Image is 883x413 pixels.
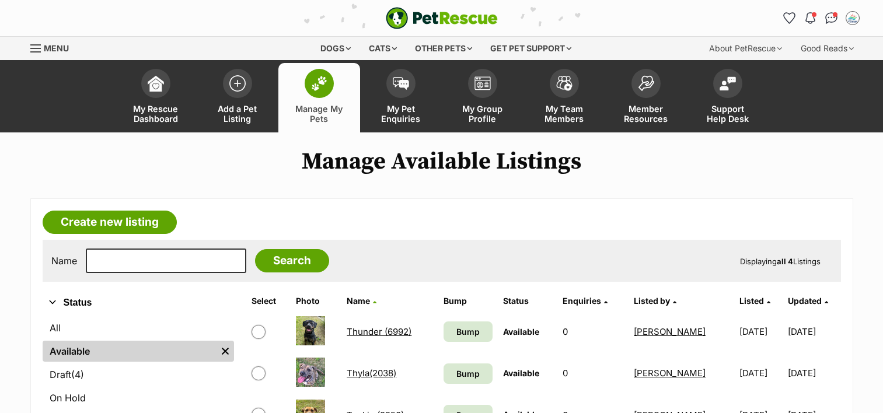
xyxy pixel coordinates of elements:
span: Listed by [634,296,670,306]
img: add-pet-listing-icon-0afa8454b4691262ce3f59096e99ab1cd57d4a30225e0717b998d2c9b9846f56.svg [229,75,246,92]
a: Favourites [780,9,799,27]
a: Remove filter [217,341,234,362]
a: Add a Pet Listing [197,63,278,132]
img: notifications-46538b983faf8c2785f20acdc204bb7945ddae34d4c08c2a6579f10ce5e182be.svg [805,12,815,24]
th: Photo [291,292,341,310]
td: 0 [558,311,628,352]
td: [DATE] [788,353,840,393]
a: Menu [30,37,77,58]
img: help-desk-icon-fdf02630f3aa405de69fd3d07c3f3aa587a6932b1a1747fa1d2bba05be0121f9.svg [720,76,736,90]
th: Select [247,292,291,310]
img: group-profile-icon-3fa3cf56718a62981997c0bc7e787c4b2cf8bcc04b72c1350f741eb67cf2f40e.svg [474,76,491,90]
button: Status [43,295,234,310]
a: My Group Profile [442,63,523,132]
img: member-resources-icon-8e73f808a243e03378d46382f2149f9095a855e16c252ad45f914b54edf8863c.svg [638,75,654,91]
a: Draft [43,364,234,385]
a: Member Resources [605,63,687,132]
span: (4) [71,367,84,381]
img: team-members-icon-5396bd8760b3fe7c0b43da4ab00e1e3bb1a5d9ba89233759b79545d2d3fc5d0d.svg [556,76,573,91]
img: Sonja Laine profile pic [847,12,858,24]
span: Support Help Desk [701,104,754,124]
span: Member Resources [620,104,672,124]
td: [DATE] [735,353,787,393]
span: translation missing: en.admin.listings.index.attributes.enquiries [563,296,601,306]
a: My Rescue Dashboard [115,63,197,132]
span: My Rescue Dashboard [130,104,182,124]
a: Create new listing [43,211,177,234]
div: Get pet support [482,37,580,60]
div: Dogs [312,37,359,60]
a: All [43,317,234,338]
td: 0 [558,353,628,393]
a: Listed [739,296,770,306]
span: Menu [44,43,69,53]
span: Updated [788,296,822,306]
span: Available [503,368,539,378]
a: [PERSON_NAME] [634,326,706,337]
span: My Group Profile [456,104,509,124]
a: PetRescue [386,7,498,29]
span: Listed [739,296,764,306]
span: Available [503,327,539,337]
div: About PetRescue [701,37,790,60]
a: My Pet Enquiries [360,63,442,132]
a: Support Help Desk [687,63,769,132]
a: Name [347,296,376,306]
img: logo-e224e6f780fb5917bec1dbf3a21bbac754714ae5b6737aabdf751b685950b380.svg [386,7,498,29]
span: Displaying Listings [740,257,821,266]
a: Thyla(2038) [347,367,396,379]
a: Conversations [822,9,841,27]
span: Bump [456,367,480,380]
div: Other pets [407,37,480,60]
img: pet-enquiries-icon-7e3ad2cf08bfb03b45e93fb7055b45f3efa6380592205ae92323e6603595dc1f.svg [393,77,409,90]
input: Search [255,249,329,272]
img: dashboard-icon-eb2f2d2d3e046f16d808141f083e7271f6b2e854fb5c12c21221c1fb7104beca.svg [148,75,164,92]
span: Add a Pet Listing [211,104,264,124]
a: Thunder (6992) [347,326,411,337]
a: [PERSON_NAME] [634,367,706,379]
th: Status [498,292,557,310]
a: Bump [444,321,493,342]
button: My account [843,9,862,27]
label: Name [51,256,77,266]
a: Updated [788,296,828,306]
a: My Team Members [523,63,605,132]
td: [DATE] [735,311,787,352]
img: chat-41dd97257d64d25036548639549fe6c8038ab92f7586957e7f3b1b290dea8141.svg [825,12,837,24]
div: Cats [361,37,405,60]
span: Manage My Pets [293,104,345,124]
a: Bump [444,363,493,384]
a: Listed by [634,296,676,306]
a: Enquiries [563,296,608,306]
a: Manage My Pets [278,63,360,132]
button: Notifications [801,9,820,27]
td: [DATE] [788,311,840,352]
img: manage-my-pets-icon-02211641906a0b7f246fdf0571729dbe1e7629f14944591b6c1af311fb30b64b.svg [311,76,327,91]
span: My Pet Enquiries [375,104,427,124]
th: Bump [439,292,497,310]
span: My Team Members [538,104,591,124]
ul: Account quick links [780,9,862,27]
div: Good Reads [793,37,862,60]
span: Name [347,296,370,306]
strong: all 4 [777,257,793,266]
span: Bump [456,325,480,338]
a: On Hold [43,387,234,408]
a: Available [43,341,217,362]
